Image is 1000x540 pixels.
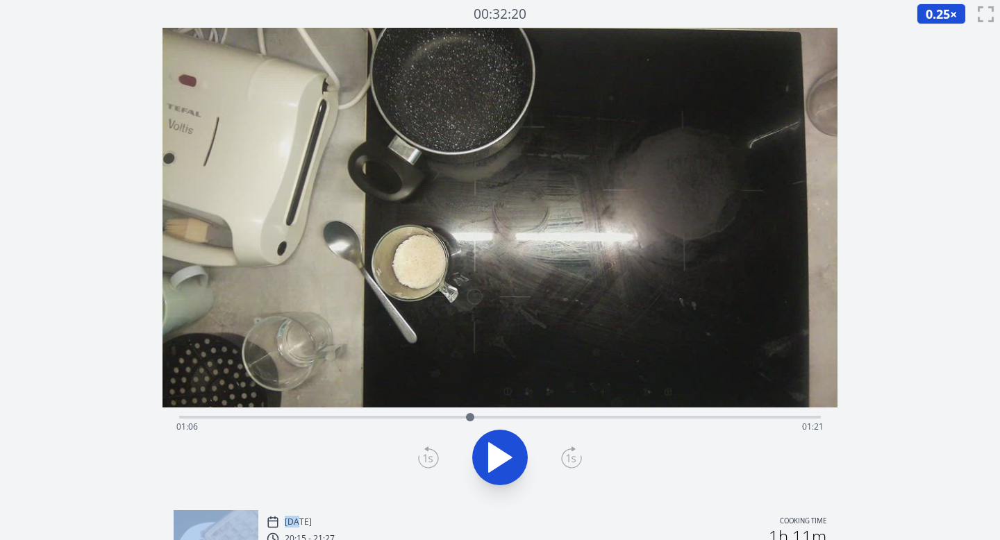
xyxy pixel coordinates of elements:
[917,3,966,24] button: 0.25×
[780,516,826,528] p: Cooking time
[926,6,950,22] span: 0.25
[802,421,824,432] span: 01:21
[285,516,312,528] p: [DATE]
[474,4,526,24] a: 00:32:20
[176,421,198,432] span: 01:06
